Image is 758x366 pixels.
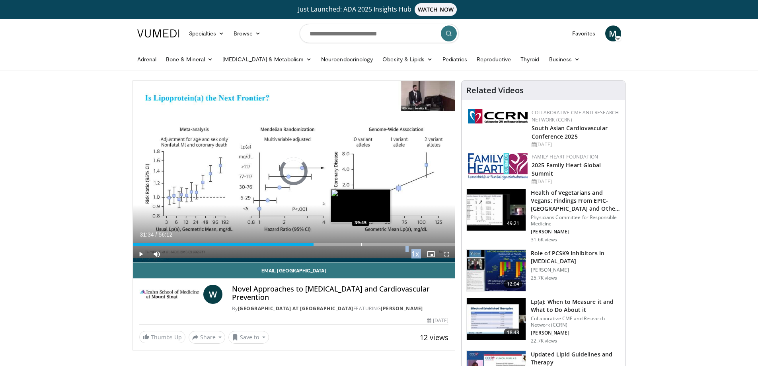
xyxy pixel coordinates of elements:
a: Specialties [184,25,229,41]
a: [GEOGRAPHIC_DATA] at [GEOGRAPHIC_DATA] [238,305,353,312]
a: 18:43 Lp(a): When to Measure it and What to Do About it Collaborative CME and Research Network (C... [466,298,620,344]
a: Collaborative CME and Research Network (CCRN) [532,109,619,123]
div: By FEATURING [232,305,448,312]
a: M [605,25,621,41]
button: Enable picture-in-picture mode [423,246,439,262]
h4: Novel Approaches to [MEDICAL_DATA] and Cardiovascular Prevention [232,285,448,302]
a: Thumbs Up [139,331,185,343]
a: Business [544,51,585,67]
span: 56:12 [158,231,172,238]
span: WATCH NOW [415,3,457,16]
a: Reproductive [472,51,516,67]
a: [PERSON_NAME] [381,305,423,312]
div: Progress Bar [133,243,455,246]
div: [DATE] [532,178,619,185]
a: Bone & Mineral [161,51,218,67]
button: Fullscreen [439,246,455,262]
div: [DATE] [427,317,448,324]
a: 12:04 Role of PCSK9 Inhibitors in [MEDICAL_DATA] [PERSON_NAME] 25.7K views [466,249,620,292]
a: Thyroid [516,51,544,67]
img: a04ee3ba-8487-4636-b0fb-5e8d268f3737.png.150x105_q85_autocrop_double_scale_upscale_version-0.2.png [468,109,528,123]
button: Playback Rate [407,246,423,262]
a: Favorites [567,25,600,41]
p: Collaborative CME and Research Network (CCRN) [531,315,620,328]
h4: Related Videos [466,86,524,95]
video-js: Video Player [133,81,455,262]
a: [MEDICAL_DATA] & Metabolism [218,51,316,67]
a: Obesity & Lipids [378,51,437,67]
button: Play [133,246,149,262]
a: Adrenal [133,51,162,67]
span: 49:21 [504,219,523,227]
a: Neuroendocrinology [316,51,378,67]
p: 31.6K views [531,237,557,243]
a: W [203,285,222,304]
h3: Role of PCSK9 Inhibitors in [MEDICAL_DATA] [531,249,620,265]
p: [PERSON_NAME] [531,267,620,273]
p: 22.7K views [531,338,557,344]
p: [PERSON_NAME] [531,330,620,336]
img: 96363db5-6b1b-407f-974b-715268b29f70.jpeg.150x105_q85_autocrop_double_scale_upscale_version-0.2.jpg [468,153,528,180]
button: Mute [149,246,165,262]
img: 3346fd73-c5f9-4d1f-bb16-7b1903aae427.150x105_q85_crop-smart_upscale.jpg [467,250,526,291]
span: 31:34 [140,231,154,238]
img: VuMedi Logo [137,29,179,37]
h3: Lp(a): When to Measure it and What to Do About it [531,298,620,314]
a: South Asian Cardiovascular Conference 2025 [532,124,608,140]
a: Family Heart Foundation [532,153,598,160]
h3: Health of Vegetarians and Vegans: Findings From EPIC-[GEOGRAPHIC_DATA] and Othe… [531,189,620,213]
span: / [156,231,157,238]
img: image.jpeg [331,189,390,223]
img: 7a20132b-96bf-405a-bedd-783937203c38.150x105_q85_crop-smart_upscale.jpg [467,298,526,340]
a: Email [GEOGRAPHIC_DATA] [133,262,455,278]
button: Share [189,331,226,344]
span: 18:43 [504,329,523,337]
a: Pediatrics [438,51,472,67]
span: 12 views [420,333,448,342]
p: Physicians Committee for Responsible Medicine [531,214,620,227]
span: 12:04 [504,280,523,288]
p: 25.7K views [531,275,557,281]
a: 2025 Family Heart Global Summit [532,161,601,177]
img: 606f2b51-b844-428b-aa21-8c0c72d5a896.150x105_q85_crop-smart_upscale.jpg [467,189,526,231]
a: 49:21 Health of Vegetarians and Vegans: Findings From EPIC-[GEOGRAPHIC_DATA] and Othe… Physicians... [466,189,620,243]
p: [PERSON_NAME] [531,229,620,235]
img: Icahn School of Medicine at Mount Sinai [139,285,200,304]
a: Browse [229,25,265,41]
button: Save to [228,331,269,344]
input: Search topics, interventions [300,24,459,43]
div: [DATE] [532,141,619,148]
a: Just Launched: ADA 2025 Insights HubWATCH NOW [138,3,620,16]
